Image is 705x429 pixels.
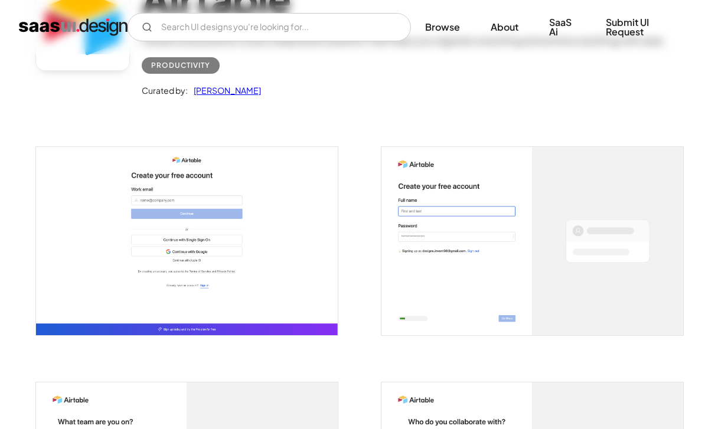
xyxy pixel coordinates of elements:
a: Browse [411,14,474,40]
a: SaaS Ai [535,9,590,45]
div: Productivity [151,59,210,73]
input: Search UI designs you're looking for... [128,13,411,41]
img: 6423cff3c1b1de1dc265a8e0_Airtable%20Enter%20your%20Details.png [381,148,683,336]
a: home [19,18,128,37]
form: Email Form [128,13,411,41]
a: Submit UI Request [592,9,686,45]
a: open lightbox [381,148,683,336]
a: open lightbox [36,148,338,336]
div: Curated by: [142,84,188,98]
a: About [476,14,533,40]
a: [PERSON_NAME] [188,84,261,98]
img: 6423cfeb34120f7959658056_Airtable%20Create%20your%20free%20account.png [36,148,338,336]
